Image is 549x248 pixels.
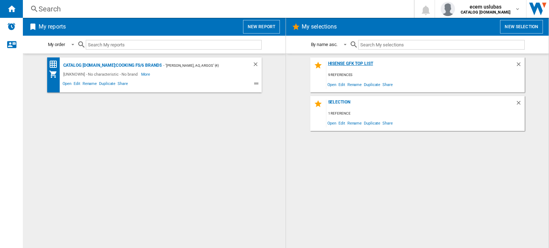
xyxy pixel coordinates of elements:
[358,40,524,50] input: Search My selections
[515,100,525,109] div: Delete
[243,20,280,34] button: New report
[61,80,73,89] span: Open
[363,80,381,89] span: Duplicate
[39,4,395,14] div: Search
[117,80,129,89] span: Share
[141,70,152,79] span: More
[49,60,61,69] div: Price Matrix
[98,80,117,89] span: Duplicate
[326,118,338,128] span: Open
[346,118,363,128] span: Rename
[515,61,525,71] div: Delete
[252,61,262,70] div: Delete
[441,2,455,16] img: profile.jpg
[346,80,363,89] span: Rename
[162,61,238,70] div: - "[PERSON_NAME], AO, Argos" (4)
[326,71,525,80] div: 9 references
[337,80,346,89] span: Edit
[300,20,338,34] h2: My selections
[337,118,346,128] span: Edit
[461,3,510,10] span: ecem uslubas
[81,80,98,89] span: Rename
[7,22,16,31] img: alerts-logo.svg
[326,100,515,109] div: Selection
[381,80,394,89] span: Share
[49,70,61,79] div: My Assortment
[500,20,543,34] button: New selection
[73,80,81,89] span: Edit
[311,42,338,47] div: By name asc.
[48,42,65,47] div: My order
[363,118,381,128] span: Duplicate
[37,20,67,34] h2: My reports
[61,70,141,79] div: [UNKNOWN] - No characteristic - No brand
[326,61,515,71] div: Hisense Gfk Top List
[86,40,262,50] input: Search My reports
[326,109,525,118] div: 1 reference
[461,10,510,15] b: CATALOG [DOMAIN_NAME]
[326,80,338,89] span: Open
[61,61,162,70] div: CATALOG [DOMAIN_NAME]:Cooking fs/6 brands
[381,118,394,128] span: Share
